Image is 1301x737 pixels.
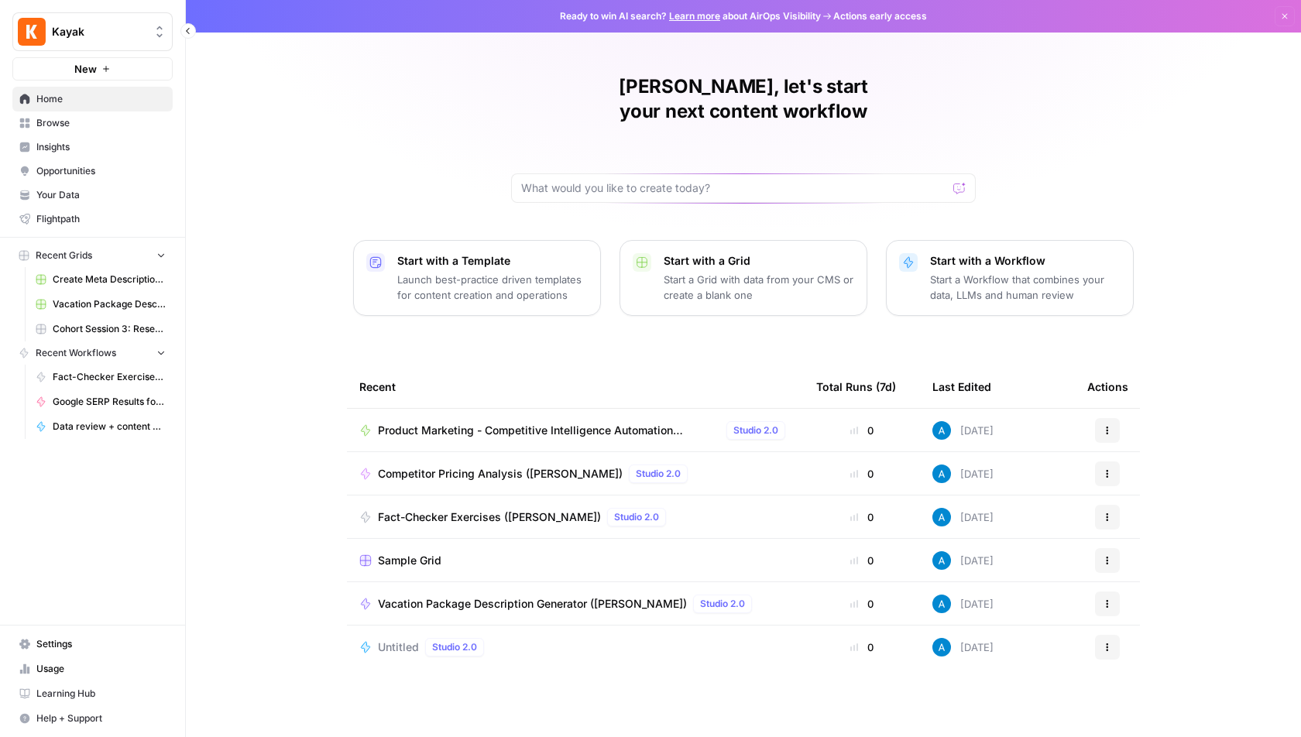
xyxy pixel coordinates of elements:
[378,423,720,438] span: Product Marketing - Competitive Intelligence Automation ([PERSON_NAME])
[932,551,994,570] div: [DATE]
[620,240,867,316] button: Start with a GridStart a Grid with data from your CMS or create a blank one
[36,188,166,202] span: Your Data
[932,365,991,408] div: Last Edited
[359,365,791,408] div: Recent
[932,421,994,440] div: [DATE]
[18,18,46,46] img: Kayak Logo
[932,464,994,483] div: [DATE]
[932,638,994,656] div: [DATE]
[12,159,173,183] a: Opportunities
[53,370,166,384] span: Fact-Checker Exercises ([PERSON_NAME])
[12,207,173,231] a: Flightpath
[932,595,951,613] img: o3cqybgnmipr355j8nz4zpq1mc6x
[12,341,173,365] button: Recent Workflows
[932,595,994,613] div: [DATE]
[359,508,791,526] a: Fact-Checker Exercises ([PERSON_NAME])Studio 2.0
[53,297,166,311] span: Vacation Package Description Generator ([PERSON_NAME]) Grid
[560,9,821,23] span: Ready to win AI search? about AirOps Visibility
[12,244,173,267] button: Recent Grids
[932,638,951,656] img: o3cqybgnmipr355j8nz4zpq1mc6x
[12,706,173,731] button: Help + Support
[12,632,173,656] a: Settings
[816,423,908,438] div: 0
[36,346,116,360] span: Recent Workflows
[378,596,687,612] span: Vacation Package Description Generator ([PERSON_NAME])
[816,596,908,612] div: 0
[12,87,173,111] a: Home
[12,12,173,51] button: Workspace: Kayak
[36,249,92,262] span: Recent Grids
[816,509,908,525] div: 0
[816,553,908,568] div: 0
[12,681,173,706] a: Learning Hub
[511,74,976,124] h1: [PERSON_NAME], let's start your next content workflow
[29,292,173,317] a: Vacation Package Description Generator ([PERSON_NAME]) Grid
[29,317,173,341] a: Cohort Session 3: Research, Writing Rules, and Avoiding AI Speak
[1087,365,1128,408] div: Actions
[397,253,588,269] p: Start with a Template
[29,414,173,439] a: Data review + content creation for Where is Hot
[833,9,927,23] span: Actions early access
[930,272,1121,303] p: Start a Workflow that combines your data, LLMs and human review
[359,421,791,440] a: Product Marketing - Competitive Intelligence Automation ([PERSON_NAME])Studio 2.0
[12,656,173,681] a: Usage
[932,464,951,483] img: o3cqybgnmipr355j8nz4zpq1mc6x
[36,662,166,676] span: Usage
[53,322,166,336] span: Cohort Session 3: Research, Writing Rules, and Avoiding AI Speak
[53,273,166,286] span: Create Meta Description ([PERSON_NAME]) Grid
[397,272,588,303] p: Launch best-practice driven templates for content creation and operations
[432,640,477,654] span: Studio 2.0
[521,180,947,196] input: What would you like to create today?
[36,212,166,226] span: Flightpath
[52,24,146,39] span: Kayak
[29,389,173,414] a: Google SERP Results for brand terms - KAYAK
[29,365,173,389] a: Fact-Checker Exercises ([PERSON_NAME])
[669,10,720,22] a: Learn more
[378,509,601,525] span: Fact-Checker Exercises ([PERSON_NAME])
[359,553,791,568] a: Sample Grid
[353,240,601,316] button: Start with a TemplateLaunch best-practice driven templates for content creation and operations
[378,639,419,655] span: Untitled
[36,637,166,651] span: Settings
[816,639,908,655] div: 0
[12,57,173,81] button: New
[733,423,778,437] span: Studio 2.0
[636,467,681,481] span: Studio 2.0
[29,267,173,292] a: Create Meta Description ([PERSON_NAME]) Grid
[12,183,173,207] a: Your Data
[53,420,166,434] span: Data review + content creation for Where is Hot
[36,92,166,106] span: Home
[932,508,994,526] div: [DATE]
[53,395,166,409] span: Google SERP Results for brand terms - KAYAK
[700,597,745,611] span: Studio 2.0
[36,687,166,701] span: Learning Hub
[36,164,166,178] span: Opportunities
[886,240,1134,316] button: Start with a WorkflowStart a Workflow that combines your data, LLMs and human review
[74,61,97,77] span: New
[614,510,659,524] span: Studio 2.0
[932,551,951,570] img: o3cqybgnmipr355j8nz4zpq1mc6x
[359,595,791,613] a: Vacation Package Description Generator ([PERSON_NAME])Studio 2.0
[816,365,896,408] div: Total Runs (7d)
[12,111,173,135] a: Browse
[932,508,951,526] img: o3cqybgnmipr355j8nz4zpq1mc6x
[816,466,908,482] div: 0
[932,421,951,440] img: o3cqybgnmipr355j8nz4zpq1mc6x
[378,466,623,482] span: Competitor Pricing Analysis ([PERSON_NAME])
[930,253,1121,269] p: Start with a Workflow
[664,272,854,303] p: Start a Grid with data from your CMS or create a blank one
[664,253,854,269] p: Start with a Grid
[36,116,166,130] span: Browse
[12,135,173,159] a: Insights
[36,711,166,725] span: Help + Support
[36,140,166,154] span: Insights
[359,464,791,483] a: Competitor Pricing Analysis ([PERSON_NAME])Studio 2.0
[359,638,791,656] a: UntitledStudio 2.0
[378,553,441,568] span: Sample Grid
